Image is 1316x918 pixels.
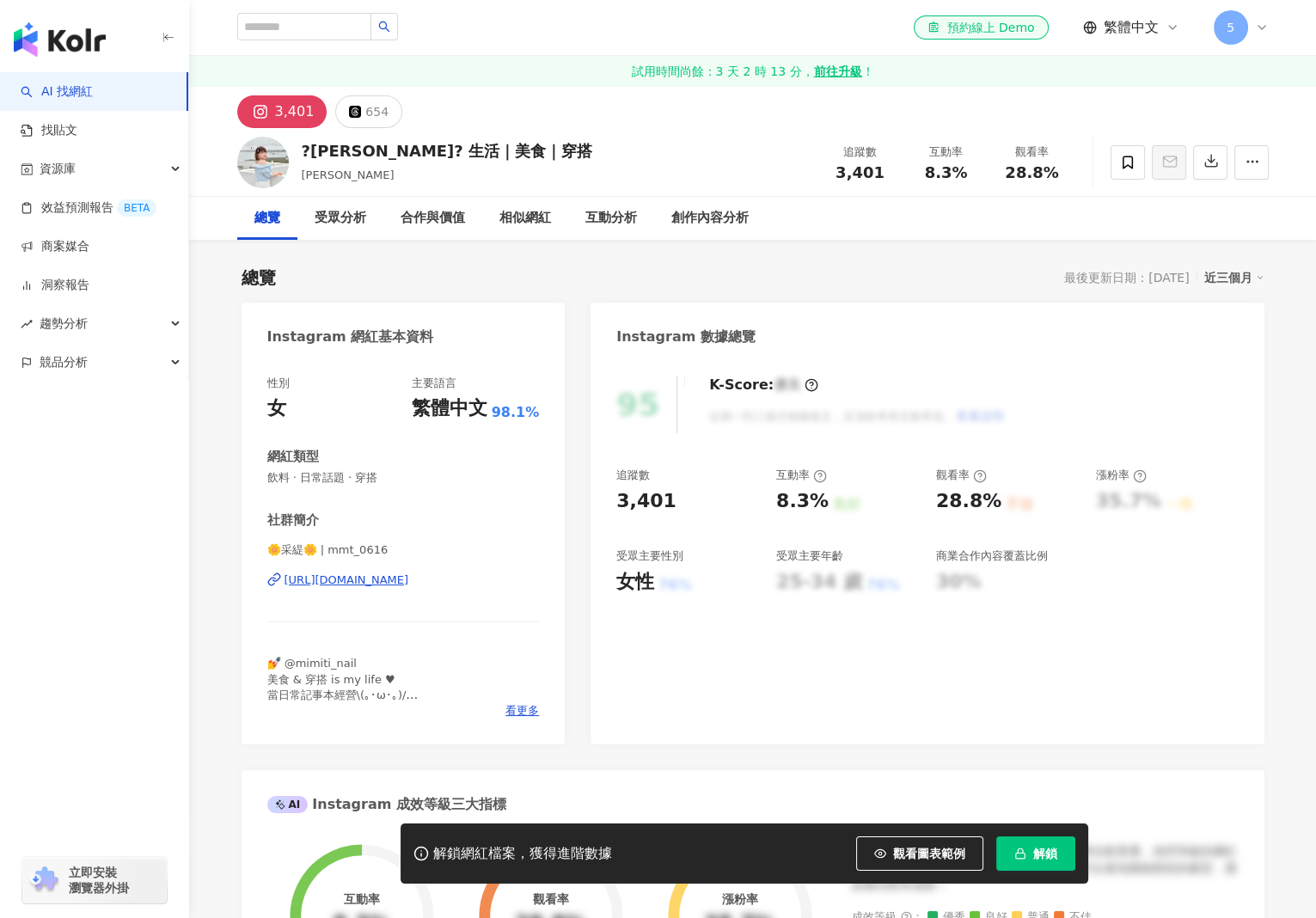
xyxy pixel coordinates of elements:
div: 社群簡介 [267,511,319,529]
div: ?[PERSON_NAME]? 生活｜美食｜穿搭 [302,140,592,162]
div: 近三個月 [1204,266,1264,289]
button: 觀看圖表範例 [856,836,983,871]
div: Instagram 成效等級三大指標 [267,795,506,814]
div: 受眾主要性別 [616,548,683,564]
a: chrome extension立即安裝 瀏覽器外掛 [22,857,167,903]
div: 解鎖網紅檔案，獲得進階數據 [433,845,612,863]
div: Instagram 網紅基本資料 [267,327,434,346]
a: 找貼文 [21,122,77,139]
span: 繁體中文 [1104,18,1159,37]
div: 最後更新日期：[DATE] [1064,271,1189,285]
a: 試用時間尚餘：3 天 2 時 13 分，前往升級！ [189,56,1316,87]
div: 女性 [616,569,654,596]
div: 總覽 [254,208,280,229]
button: 654 [335,95,402,128]
div: 漲粉率 [721,892,757,906]
span: 💅 @mimiti_nail 美食 & 穿搭 is my life ♥ 當日常記事本經營\(｡･ω･｡)/ 合作邀約歡迎私訊小盒子📮 [267,657,419,717]
img: KOL Avatar [237,137,289,188]
div: 互動率 [344,892,380,906]
div: 總覽 [242,266,276,290]
span: 觀看圖表範例 [893,847,965,860]
span: 趨勢分析 [40,304,88,343]
img: logo [14,22,106,57]
span: 解鎖 [1033,847,1057,860]
button: 解鎖 [996,836,1075,871]
div: [URL][DOMAIN_NAME] [285,572,409,588]
span: search [378,21,390,33]
div: 預約線上 Demo [927,19,1034,36]
div: 網紅類型 [267,448,319,466]
div: 追蹤數 [616,468,650,483]
div: 女 [267,395,286,422]
a: 預約線上 Demo [914,15,1048,40]
a: 商案媒合 [21,238,89,255]
div: 互動分析 [585,208,637,229]
span: 3,401 [836,163,884,181]
a: [URL][DOMAIN_NAME] [267,572,540,588]
div: 8.3% [776,488,829,515]
div: 受眾分析 [315,208,366,229]
div: 性別 [267,376,290,391]
div: 繁體中文 [412,395,487,422]
span: 看更多 [505,703,539,719]
strong: 前往升級 [813,63,861,80]
div: 互動率 [776,468,827,483]
img: chrome extension [28,866,61,894]
span: 資源庫 [40,150,76,188]
span: 8.3% [925,164,968,181]
div: K-Score : [709,376,818,395]
div: 互動率 [914,144,979,161]
span: rise [21,318,33,330]
div: 主要語言 [412,376,456,391]
span: 飲料 · 日常話題 · 穿搭 [267,470,540,486]
div: 相似網紅 [499,208,551,229]
div: Instagram 數據總覽 [616,327,756,346]
div: 商業合作內容覆蓋比例 [936,548,1048,564]
div: 觀看率 [532,892,568,906]
div: 合作與價值 [401,208,465,229]
div: 漲粉率 [1096,468,1147,483]
div: 3,401 [616,488,676,515]
a: 洞察報告 [21,277,89,294]
div: 28.8% [936,488,1001,515]
span: 🌼采緹🌼 | mmt_0616 [267,542,540,558]
a: searchAI 找網紅 [21,83,93,101]
span: [PERSON_NAME] [302,168,395,181]
div: 受眾主要年齡 [776,548,843,564]
span: 立即安裝 瀏覽器外掛 [69,865,129,896]
span: 5 [1227,18,1234,37]
div: 觀看率 [936,468,987,483]
div: 3,401 [275,100,315,124]
a: 效益預測報告BETA [21,199,156,217]
span: 98.1% [492,403,540,422]
div: 創作內容分析 [671,208,749,229]
span: 競品分析 [40,343,88,382]
div: 追蹤數 [828,144,893,161]
div: 觀看率 [1000,144,1065,161]
div: AI [267,796,309,813]
button: 3,401 [237,95,327,128]
span: 28.8% [1005,164,1058,181]
div: 654 [365,100,389,124]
